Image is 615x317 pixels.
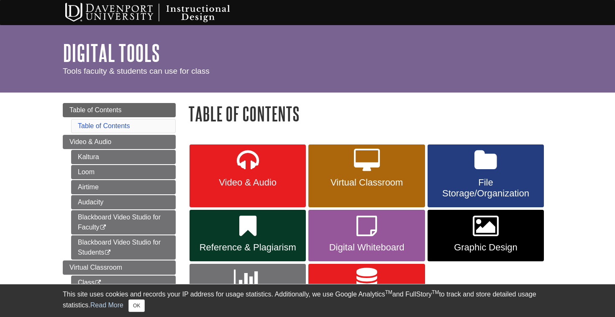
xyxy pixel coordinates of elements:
[71,195,176,209] a: Audacity
[100,225,107,230] i: This link opens in a new window
[69,138,111,145] span: Video & Audio
[71,180,176,194] a: Airtime
[315,177,418,188] span: Virtual Classroom
[95,280,102,286] i: This link opens in a new window
[434,177,538,199] span: File Storage/Organization
[190,210,306,262] a: Reference & Plagiarism
[308,210,425,262] a: Digital Whiteboard
[128,299,145,312] button: Close
[71,210,176,235] a: Blackboard Video Studio for Faculty
[196,177,300,188] span: Video & Audio
[59,2,259,23] img: Davenport University Instructional Design
[71,235,176,260] a: Blackboard Video Studio for Students
[90,302,123,309] a: Read More
[315,242,418,253] span: Digital Whiteboard
[63,135,176,149] a: Video & Audio
[308,144,425,207] a: Virtual Classroom
[69,106,122,113] span: Table of Contents
[190,144,306,207] a: Video & Audio
[69,264,122,271] span: Virtual Classroom
[71,150,176,164] a: Kaltura
[432,289,439,295] sup: TM
[63,40,160,66] a: Digital Tools
[308,264,425,316] a: Other Software
[385,289,392,295] sup: TM
[78,122,130,129] a: Table of Contents
[428,144,544,207] a: File Storage/Organization
[63,289,552,312] div: This site uses cookies and records your IP address for usage statistics. Additionally, we use Goo...
[428,210,544,262] a: Graphic Design
[190,264,306,316] a: Polls, Quizzes & More
[63,260,176,275] a: Virtual Classroom
[71,276,176,290] a: Class
[63,67,210,75] span: Tools faculty & students can use for class
[196,242,300,253] span: Reference & Plagiarism
[71,165,176,179] a: Loom
[104,250,111,255] i: This link opens in a new window
[188,103,552,124] h1: Table of Contents
[63,103,176,117] a: Table of Contents
[434,242,538,253] span: Graphic Design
